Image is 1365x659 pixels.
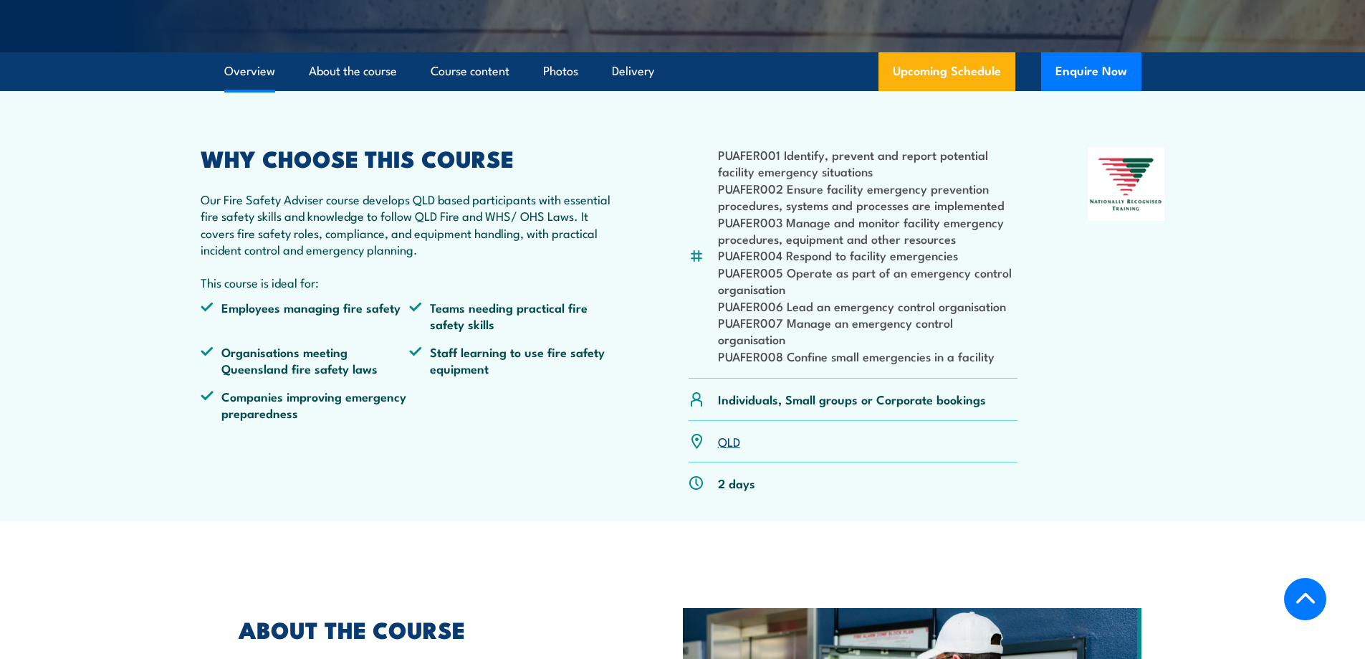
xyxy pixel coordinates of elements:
[1088,148,1165,221] img: Nationally Recognised Training logo.
[201,191,619,258] p: Our Fire Safety Adviser course develops QLD based participants with essential fire safety skills ...
[201,299,410,333] li: Employees managing fire safety
[409,343,618,377] li: Staff learning to use fire safety equipment
[878,52,1015,91] a: Upcoming Schedule
[718,314,1018,348] li: PUAFER007 Manage an emergency control organisation
[718,432,740,450] a: QLD
[718,298,1018,314] li: PUAFER006 Lead an emergency control organisation
[1041,52,1141,91] button: Enquire Now
[201,343,410,377] li: Organisations meeting Queensland fire safety laws
[718,146,1018,180] li: PUAFER001 Identify, prevent and report potential facility emergency situations
[612,52,654,90] a: Delivery
[718,264,1018,298] li: PUAFER005 Operate as part of an emergency control organisation
[224,52,275,90] a: Overview
[718,247,1018,263] li: PUAFER004 Respond to facility emergencies
[718,214,1018,247] li: PUAFER003 Manage and monitor facility emergency procedures, equipment and other resources
[543,52,578,90] a: Photos
[309,52,397,90] a: About the course
[201,274,619,290] p: This course is ideal for:
[718,348,1018,364] li: PUAFER008 Confine small emergencies in a facility
[718,391,986,407] p: Individuals, Small groups or Corporate bookings
[409,299,618,333] li: Teams needing practical fire safety skills
[431,52,509,90] a: Course content
[201,148,619,168] h2: WHY CHOOSE THIS COURSE
[718,180,1018,214] li: PUAFER002 Ensure facility emergency prevention procedures, systems and processes are implemented
[201,388,410,422] li: Companies improving emergency preparedness
[718,475,755,491] p: 2 days
[239,619,617,639] h2: ABOUT THE COURSE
